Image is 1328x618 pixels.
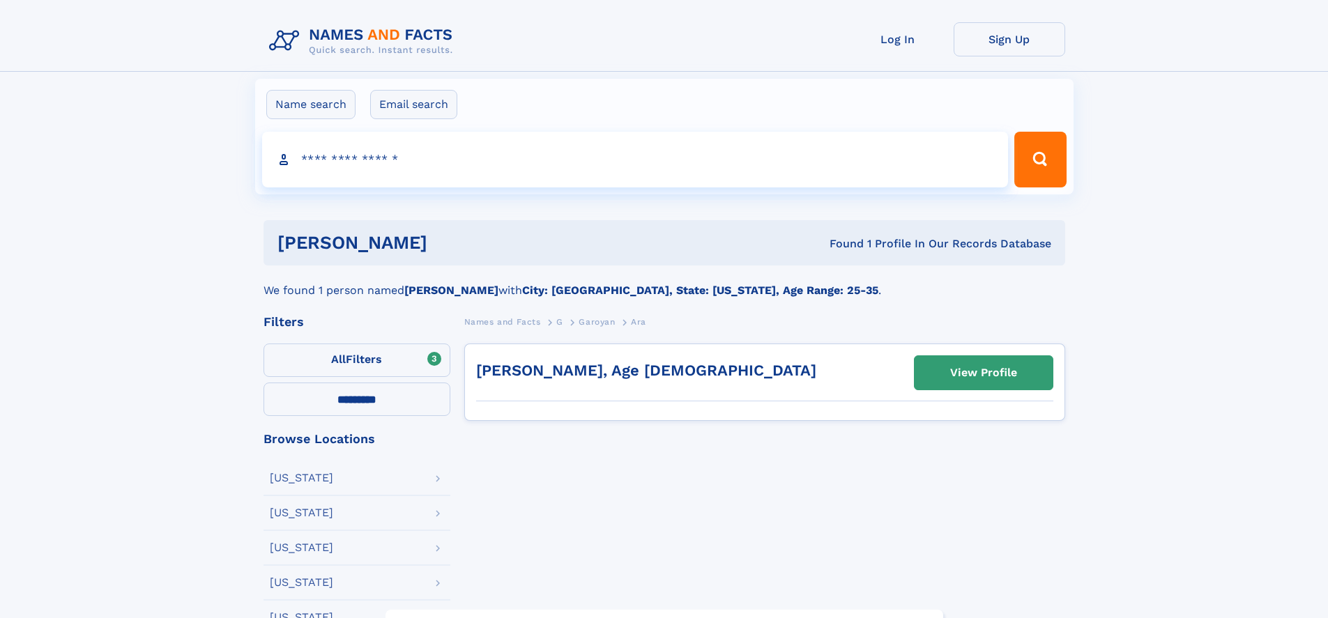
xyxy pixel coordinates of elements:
[266,90,356,119] label: Name search
[954,22,1065,56] a: Sign Up
[277,234,629,252] h1: [PERSON_NAME]
[270,542,333,553] div: [US_STATE]
[915,356,1053,389] a: View Profile
[1014,132,1066,187] button: Search Button
[264,343,450,377] label: Filters
[464,313,541,330] a: Names and Facts
[262,132,1009,187] input: search input
[331,353,346,366] span: All
[556,317,563,327] span: G
[264,433,450,445] div: Browse Locations
[842,22,954,56] a: Log In
[264,316,450,328] div: Filters
[270,577,333,588] div: [US_STATE]
[950,357,1017,389] div: View Profile
[264,22,464,60] img: Logo Names and Facts
[270,507,333,518] div: [US_STATE]
[270,472,333,484] div: [US_STATE]
[404,284,498,297] b: [PERSON_NAME]
[264,265,1065,299] div: We found 1 person named with .
[370,90,457,119] label: Email search
[631,317,646,327] span: Ara
[476,362,816,379] a: [PERSON_NAME], Age [DEMOGRAPHIC_DATA]
[522,284,878,297] b: City: [GEOGRAPHIC_DATA], State: [US_STATE], Age Range: 25-35
[579,317,615,327] span: Garoyan
[579,313,615,330] a: Garoyan
[628,236,1051,252] div: Found 1 Profile In Our Records Database
[556,313,563,330] a: G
